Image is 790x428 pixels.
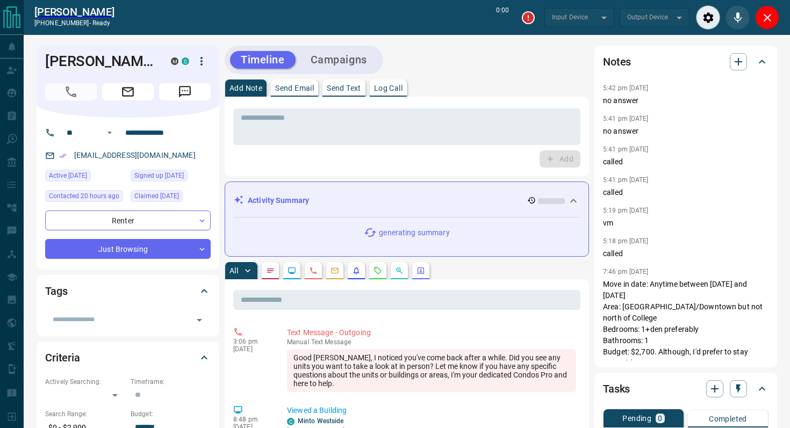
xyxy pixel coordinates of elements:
span: ready [92,19,111,27]
h2: Notes [603,53,631,70]
p: [PHONE_NUMBER] - [34,18,114,28]
p: generating summary [379,227,449,238]
p: Actively Searching: [45,377,125,387]
div: mrloft.ca [171,57,178,65]
div: Tags [45,278,211,304]
div: Activity Summary [234,191,580,211]
p: vm [603,217,769,229]
div: Audio Settings [696,5,720,30]
p: Add Note [229,84,262,92]
button: Campaigns [300,51,378,69]
p: All [229,267,238,274]
svg: Listing Alerts [352,266,361,275]
p: Send Email [275,84,314,92]
p: Log Call [374,84,403,92]
p: 5:19 pm [DATE] [603,207,649,214]
a: [PERSON_NAME] [34,5,114,18]
span: Signed up [DATE] [134,170,184,181]
svg: Emails [331,266,339,275]
p: 5:18 pm [DATE] [603,237,649,245]
button: Open [192,313,207,328]
svg: Email Verified [59,152,67,159]
p: Search Range: [45,409,125,419]
div: Mute [726,5,750,30]
span: Message [159,83,211,100]
span: Email [102,83,154,100]
p: Text Message [287,338,576,346]
span: Active [DATE] [49,170,87,181]
p: Completed [709,415,747,423]
p: Move in date: Anytime between [DATE] and [DATE] Area: [GEOGRAPHIC_DATA]/Downtown but not north of... [603,279,769,403]
button: Timeline [230,51,296,69]
p: called [603,248,769,259]
p: called [603,187,769,198]
p: 7:46 pm [DATE] [603,268,649,275]
div: Tue Oct 14 2025 [45,190,125,205]
p: no answer [603,126,769,137]
svg: Lead Browsing Activity [288,266,296,275]
h2: Tasks [603,380,630,397]
p: 5:41 pm [DATE] [603,146,649,153]
p: Timeframe: [131,377,211,387]
div: Good [PERSON_NAME], I noticed you've come back after a while. Did you see any units you want to t... [287,349,576,392]
p: 0 [658,415,662,422]
p: 3:06 pm [233,338,271,345]
p: 5:42 pm [DATE] [603,84,649,92]
div: Close [755,5,779,30]
div: Criteria [45,345,211,371]
svg: Notes [266,266,275,275]
span: Claimed [DATE] [134,191,179,201]
p: Send Text [327,84,361,92]
div: Notes [603,49,769,75]
p: Text Message - Outgoing [287,327,576,338]
p: no answer [603,95,769,106]
h1: [PERSON_NAME] [45,53,155,70]
span: Contacted 20 hours ago [49,191,119,201]
div: Fri Apr 22 2016 [131,170,211,185]
div: Renter [45,211,211,230]
a: Minto Westside [298,417,344,425]
p: Activity Summary [248,195,309,206]
div: Just Browsing [45,239,211,259]
svg: Opportunities [395,266,404,275]
span: Call [45,83,97,100]
span: manual [287,338,310,346]
svg: Requests [374,266,382,275]
div: condos.ca [182,57,189,65]
p: Pending [622,415,651,422]
div: condos.ca [287,418,295,425]
p: 8:48 pm [233,416,271,423]
svg: Agent Actions [416,266,425,275]
h2: Tags [45,282,67,300]
a: [EMAIL_ADDRESS][DOMAIN_NAME] [74,151,196,159]
p: Budget: [131,409,211,419]
p: [DATE] [233,345,271,353]
p: 5:41 pm [DATE] [603,176,649,184]
div: Mon Oct 13 2025 [45,170,125,185]
h2: Criteria [45,349,80,366]
button: Open [103,126,116,139]
p: Viewed a Building [287,405,576,416]
p: 5:41 pm [DATE] [603,115,649,122]
p: called [603,156,769,168]
div: Sun Sep 29 2024 [131,190,211,205]
p: 0:00 [496,5,509,30]
svg: Calls [309,266,318,275]
div: Tasks [603,376,769,402]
